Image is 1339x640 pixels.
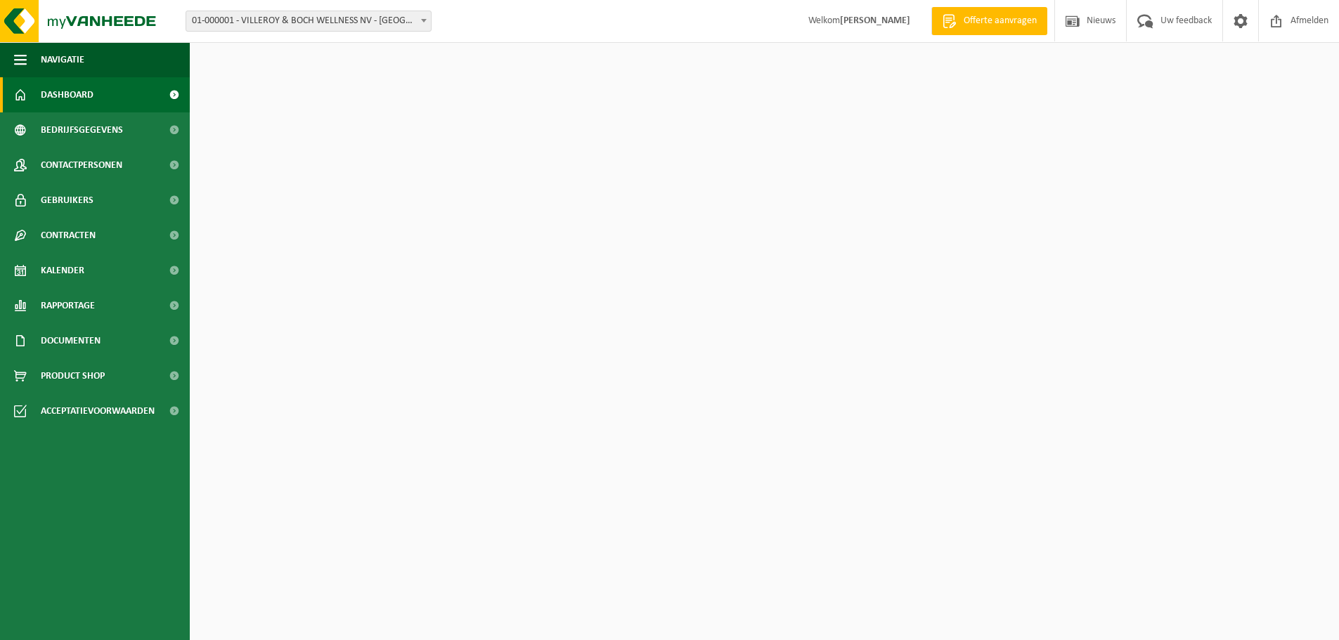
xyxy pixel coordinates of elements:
span: 01-000001 - VILLEROY & BOCH WELLNESS NV - ROESELARE [186,11,432,32]
span: Bedrijfsgegevens [41,112,123,148]
span: Navigatie [41,42,84,77]
strong: [PERSON_NAME] [840,15,910,26]
span: Documenten [41,323,101,358]
span: Contactpersonen [41,148,122,183]
a: Offerte aanvragen [931,7,1047,35]
span: Dashboard [41,77,93,112]
span: Offerte aanvragen [960,14,1040,28]
span: Acceptatievoorwaarden [41,393,155,429]
span: Rapportage [41,288,95,323]
span: Gebruikers [41,183,93,218]
span: Kalender [41,253,84,288]
span: Contracten [41,218,96,253]
span: 01-000001 - VILLEROY & BOCH WELLNESS NV - ROESELARE [186,11,431,31]
span: Product Shop [41,358,105,393]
